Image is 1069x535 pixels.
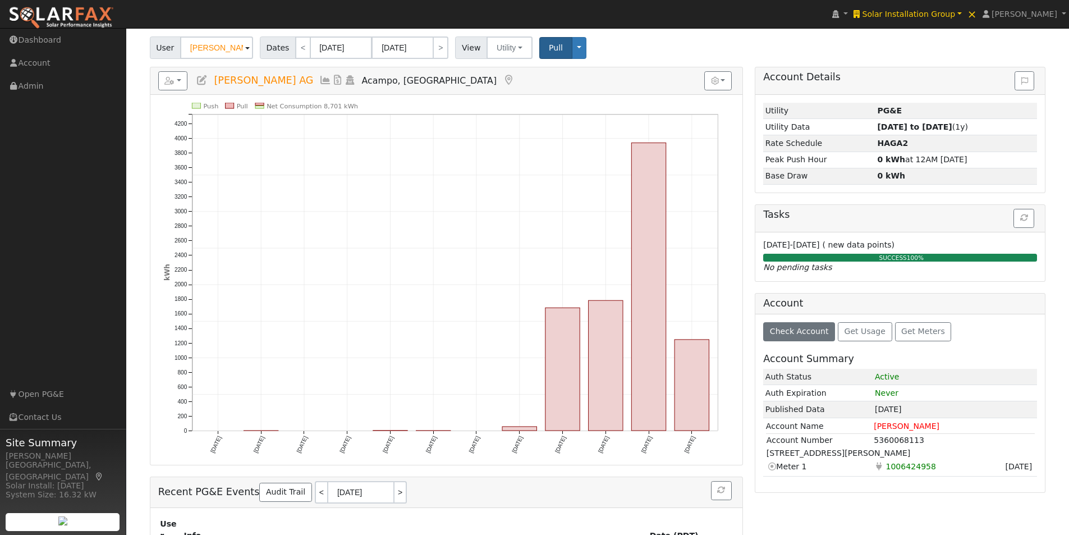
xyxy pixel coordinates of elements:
a: > [433,36,448,59]
button: Get Meters [895,322,952,341]
text: 2200 [175,267,187,273]
text: 2800 [175,223,187,229]
a: Audit Trail [259,483,311,502]
i: Current meter [767,460,777,472]
a: < [315,481,327,504]
text: 2000 [175,282,187,288]
text: [DATE] [554,435,567,454]
a: Bills [332,75,344,86]
span: [DATE]-[DATE] [763,240,819,249]
span: 100% [907,254,924,261]
text: kWh [163,264,171,281]
h5: Recent PG&E Events [158,481,735,504]
span: Get Meters [901,327,945,336]
div: SUCCESS [760,254,1042,263]
text: [DATE] [511,435,524,454]
rect: onclick="" [589,301,623,431]
span: Site Summary [6,435,120,450]
span: [PERSON_NAME] [992,10,1057,19]
td: Utility Data [763,119,875,135]
span: Dates [260,36,296,59]
text: 3400 [175,179,187,185]
td: 5360068113 [873,434,1034,447]
text: 3600 [175,164,187,171]
td: Account Name [765,420,873,433]
span: (1y) [877,122,968,131]
span: Acampo, [GEOGRAPHIC_DATA] [362,75,497,86]
text: 200 [177,413,187,419]
img: retrieve [58,516,67,525]
td: Auth Status [763,369,873,385]
text: 2400 [175,252,187,258]
div: [PERSON_NAME] [6,450,120,462]
i: No pending tasks [763,263,832,272]
a: Multi-Series Graph [319,75,332,86]
a: > [394,481,407,504]
button: Pull [539,37,572,59]
td: [STREET_ADDRESS][PERSON_NAME] [766,447,1035,460]
a: Edit User (33687) [196,75,208,86]
h5: Account [763,298,803,309]
td: Account Number [766,434,874,447]
div: [GEOGRAPHIC_DATA], [GEOGRAPHIC_DATA] [6,459,120,483]
span: Pull [549,43,563,52]
text: Pull [236,102,247,110]
button: Refresh [711,481,732,500]
text: 1800 [175,296,187,303]
text: 800 [177,369,187,376]
a: < [295,36,311,59]
td: Never [873,385,1037,401]
i: Electricity [874,460,884,472]
text: [DATE] [597,435,610,454]
text: [DATE] [382,435,394,454]
text: 3000 [175,208,187,214]
img: SolarFax [8,6,114,30]
button: Check Account [763,322,835,341]
span: Check Account [770,327,829,336]
strong: N [877,139,908,148]
td: at 12AM [DATE] [875,152,1037,168]
a: Map [94,472,104,481]
div: Solar Install: [DATE] [6,480,120,492]
td: Published Data [763,401,873,418]
h5: Account Details [763,71,1037,83]
text: 4200 [175,121,187,127]
button: Refresh [1013,209,1034,228]
text: 3200 [175,194,187,200]
input: Select a User [180,36,253,59]
rect: onclick="" [631,143,666,431]
span: ( new data points) [823,240,894,249]
span: Sign Date [1003,460,1034,473]
text: [DATE] [467,435,480,454]
text: 600 [177,384,187,390]
td: Auth Expiration [763,385,873,401]
text: [DATE] [253,435,265,454]
button: Issue History [1015,71,1034,90]
span: Usage Point: 0236480430 Service Agreement ID: 5362178763 [884,460,938,473]
span: Get Usage [845,327,886,336]
a: Map [502,75,515,86]
span: [PERSON_NAME] AG [214,75,313,86]
td: [PERSON_NAME] [873,420,1035,433]
button: Get Usage [838,322,892,341]
text: 0 [183,428,187,434]
td: Peak Push Hour [763,152,875,168]
text: 3800 [175,150,187,156]
rect: onclick="" [675,340,709,431]
text: 4000 [175,135,187,141]
text: [DATE] [640,435,653,454]
strong: ID: 17156282, authorized: 08/08/25 [877,106,902,115]
div: System Size: 16.32 kW [6,489,120,501]
h5: Tasks [763,209,1037,221]
text: [DATE] [683,435,696,454]
td: 1 [873,369,1037,385]
text: 1000 [175,355,187,361]
rect: onclick="" [545,308,580,431]
h5: Account Summary [763,353,1037,365]
strong: [DATE] to [DATE] [877,122,952,131]
td: Meter 1 [766,460,874,473]
span: User [150,36,181,59]
strong: 0 kWh [877,155,905,164]
text: Push [203,102,218,110]
text: [DATE] [209,435,222,454]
